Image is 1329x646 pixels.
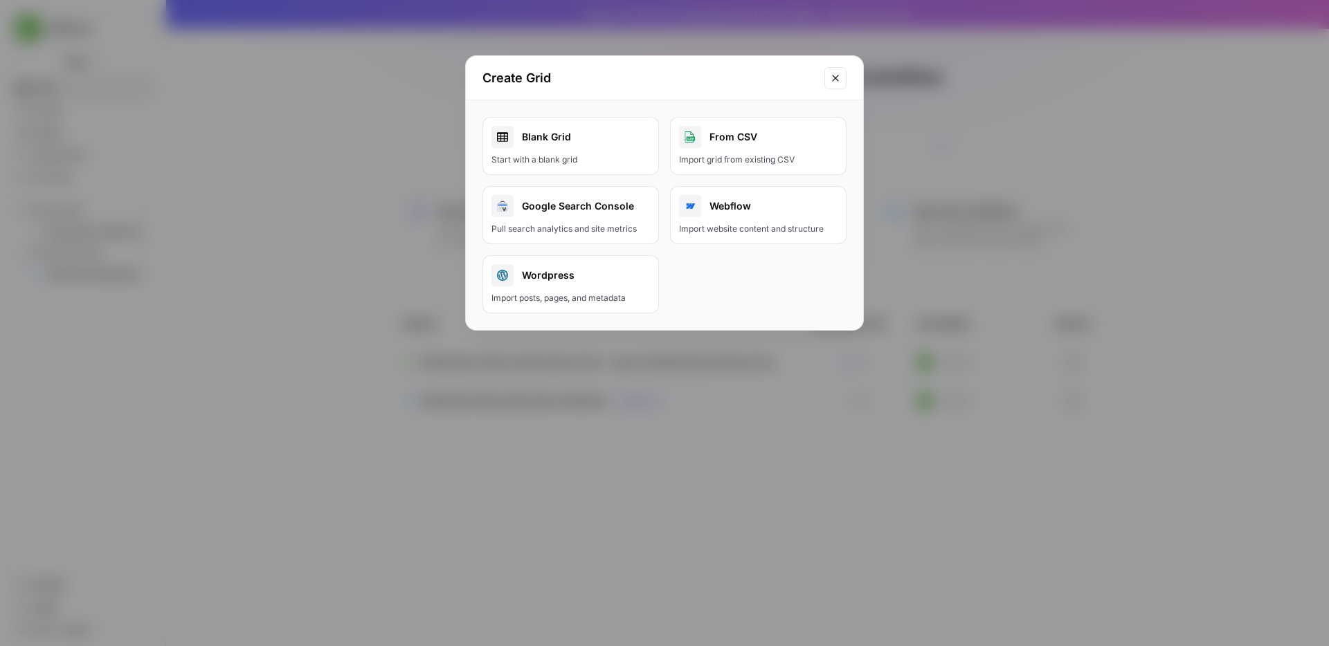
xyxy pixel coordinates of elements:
[491,154,650,166] div: Start with a blank grid
[491,223,650,235] div: Pull search analytics and site metrics
[491,292,650,304] div: Import posts, pages, and metadata
[670,186,847,244] button: WebflowImport website content and structure
[679,154,838,166] div: Import grid from existing CSV
[482,117,659,175] a: Blank GridStart with a blank grid
[679,126,838,148] div: From CSV
[482,68,816,88] h2: Create Grid
[670,117,847,175] button: From CSVImport grid from existing CSV
[491,195,650,217] div: Google Search Console
[679,223,838,235] div: Import website content and structure
[491,264,650,286] div: Wordpress
[679,195,838,217] div: Webflow
[491,126,650,148] div: Blank Grid
[482,255,659,313] button: WordpressImport posts, pages, and metadata
[824,67,847,89] button: Close modal
[482,186,659,244] button: Google Search ConsolePull search analytics and site metrics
